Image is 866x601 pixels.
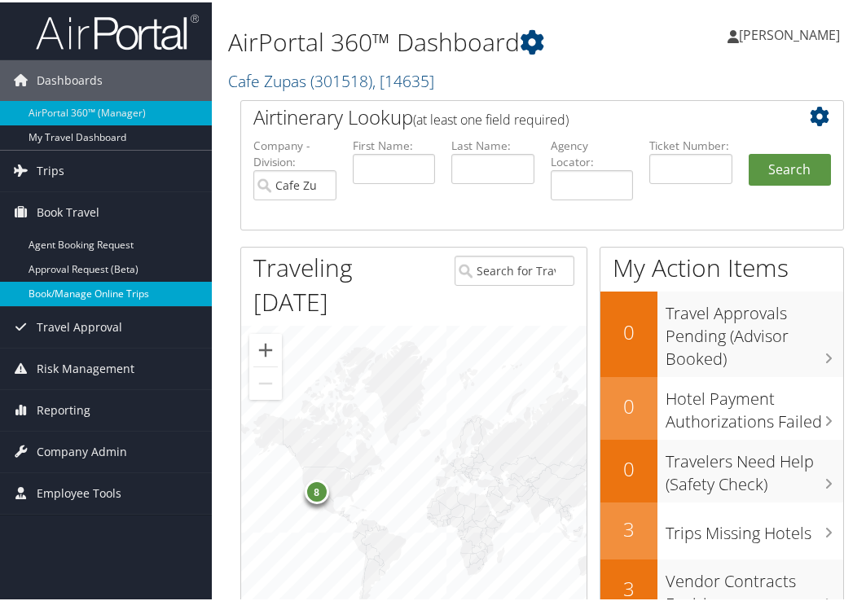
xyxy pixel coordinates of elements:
span: Book Travel [37,190,99,230]
h3: Travel Approvals Pending (Advisor Booked) [666,292,843,368]
h3: Hotel Payment Authorizations Failed [666,377,843,431]
a: 3Trips Missing Hotels [600,500,843,557]
span: Company Admin [37,429,127,470]
a: 0Hotel Payment Authorizations Failed [600,375,843,437]
span: Employee Tools [37,471,121,511]
span: Dashboards [37,58,103,99]
h3: Travelers Need Help (Safety Check) [666,440,843,494]
span: [PERSON_NAME] [739,24,840,42]
h1: Traveling [DATE] [253,248,430,317]
label: Last Name: [451,135,534,151]
input: Search for Traveler [455,253,574,283]
label: Agency Locator: [551,135,634,169]
a: 0Travel Approvals Pending (Advisor Booked) [600,289,843,375]
h3: Trips Missing Hotels [666,511,843,542]
button: Zoom in [249,331,282,364]
button: Search [749,151,832,184]
label: Company - Division: [253,135,336,169]
span: Reporting [37,388,90,428]
h2: Airtinerary Lookup [253,101,780,129]
h1: My Action Items [600,248,843,283]
a: [PERSON_NAME] [728,8,856,57]
label: First Name: [353,135,436,151]
span: Risk Management [37,346,134,387]
a: Cafe Zupas [228,68,434,90]
span: (at least one field required) [413,108,569,126]
h2: 0 [600,453,657,480]
label: Ticket Number: [649,135,732,151]
span: Travel Approval [37,305,122,345]
h2: 3 [600,513,657,541]
h2: 0 [600,390,657,418]
img: airportal-logo.png [36,11,199,49]
h1: AirPortal 360™ Dashboard [228,23,647,57]
span: Trips [37,148,64,189]
a: 0Travelers Need Help (Safety Check) [600,437,843,500]
h2: 0 [600,316,657,344]
span: ( 301518 ) [310,68,372,90]
span: , [ 14635 ] [372,68,434,90]
button: Zoom out [249,365,282,397]
div: 8 [305,477,329,502]
h2: 3 [600,572,657,600]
